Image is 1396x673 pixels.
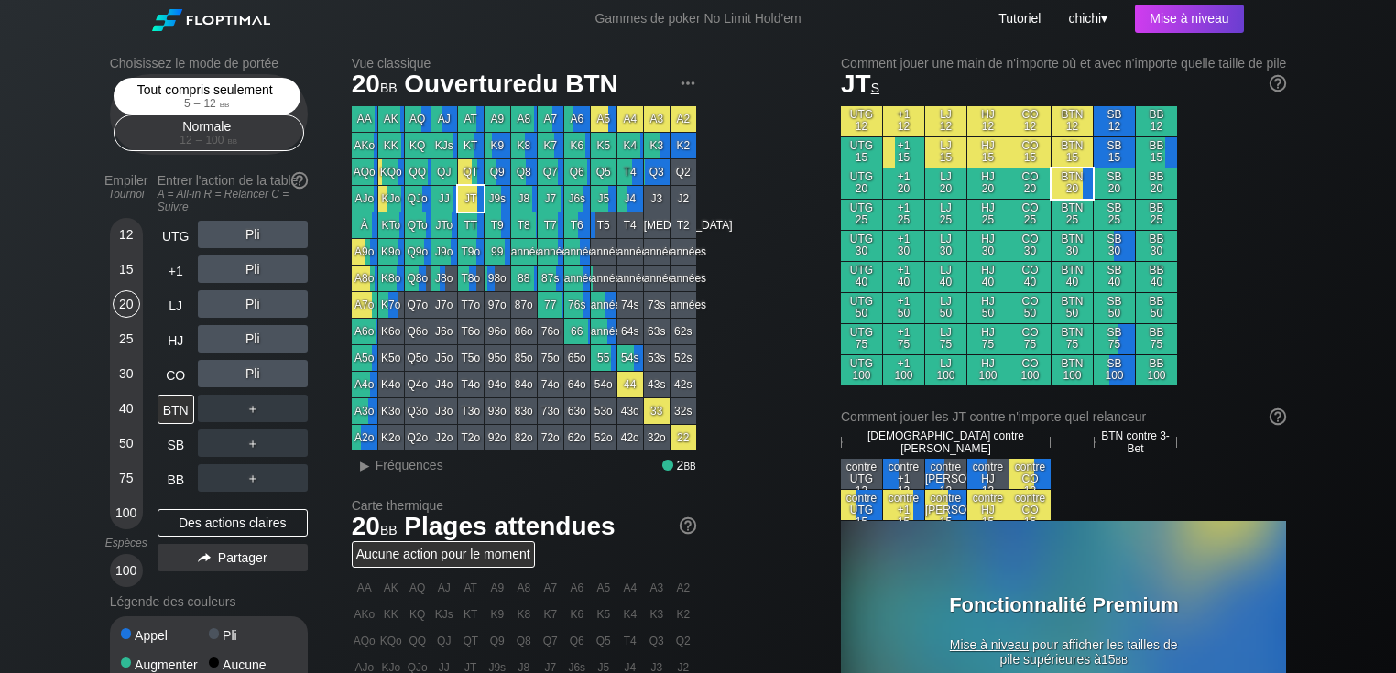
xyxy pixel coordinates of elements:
[357,113,372,125] font: AA
[158,173,299,188] font: Entrer l'action de la table
[1107,233,1121,245] font: SB
[464,139,477,152] font: KT
[407,352,428,364] font: Q5o
[591,325,627,364] font: années 65
[137,82,273,97] font: Tout compris seulement
[461,272,480,285] font: T8o
[488,352,507,364] font: 95o
[1066,151,1078,164] font: 15
[517,113,530,125] font: A8
[543,166,558,179] font: Q7
[568,299,585,311] font: 76s
[541,325,560,338] font: 76o
[245,297,260,311] font: Pli
[409,113,425,125] font: AQ
[162,229,190,244] font: UTG
[856,276,867,288] font: 40
[650,192,662,205] font: J3
[850,139,873,152] font: UTG
[461,299,480,311] font: T7o
[515,352,533,364] font: 85o
[1101,11,1107,26] font: ▾
[488,325,507,338] font: 96o
[596,113,610,125] font: A5
[856,182,867,195] font: 20
[463,166,478,179] font: QT
[1107,201,1121,214] font: SB
[515,325,533,338] font: 86o
[518,272,529,285] font: 88
[1151,307,1162,320] font: 50
[940,120,952,133] font: 12
[381,219,400,232] font: KTo
[1024,213,1036,226] font: 25
[435,299,453,311] font: J7o
[981,233,995,245] font: HJ
[515,299,533,311] font: 87o
[168,333,183,348] font: HJ
[649,166,664,179] font: Q3
[408,192,428,205] font: QJo
[1024,307,1036,320] font: 50
[1268,407,1288,427] img: help.32db89a4.svg
[649,139,663,152] font: K3
[678,516,698,536] img: help.32db89a4.svg
[490,166,505,179] font: Q9
[1066,307,1078,320] font: 50
[644,272,680,310] font: années 83
[940,233,952,245] font: LJ
[1022,139,1039,152] font: CO
[998,11,1041,26] a: Tutoriel
[940,276,952,288] font: 40
[464,219,477,232] font: TT
[380,76,398,96] font: bb
[1149,139,1163,152] font: BB
[1149,233,1163,245] font: BB
[940,182,952,195] font: 20
[354,166,376,179] font: AQo
[1022,201,1039,214] font: CO
[981,295,995,308] font: HJ
[354,352,374,364] font: A5o
[591,299,627,337] font: années 75
[940,213,952,226] font: 25
[981,139,995,152] font: HJ
[404,70,527,98] font: Ouverture
[435,352,453,364] font: J5o
[1062,170,1084,183] font: BTN
[409,139,425,152] font: KQ
[982,307,994,320] font: 50
[1022,264,1039,277] font: CO
[570,139,583,152] font: K6
[518,219,530,232] font: T8
[490,113,504,125] font: A9
[940,295,952,308] font: LJ
[381,352,400,364] font: K5o
[841,70,871,98] font: JT
[898,307,910,320] font: 50
[1062,326,1084,339] font: BTN
[511,245,547,284] font: années 98
[1024,244,1036,257] font: 30
[1022,326,1039,339] font: CO
[384,113,398,125] font: AK
[649,113,663,125] font: A3
[940,201,952,214] font: LJ
[671,245,706,284] font: années 92
[570,113,583,125] font: A6
[898,120,910,133] font: 12
[981,108,995,121] font: HJ
[245,227,260,242] font: Pli
[940,244,952,257] font: 30
[491,245,503,258] font: 99
[591,272,627,310] font: années 85
[381,299,400,311] font: K7o
[898,326,911,339] font: +1
[1151,276,1162,288] font: 40
[1151,244,1162,257] font: 30
[543,139,557,152] font: K7
[940,151,952,164] font: 15
[677,192,689,205] font: J2
[1108,120,1120,133] font: 12
[1022,170,1039,183] font: CO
